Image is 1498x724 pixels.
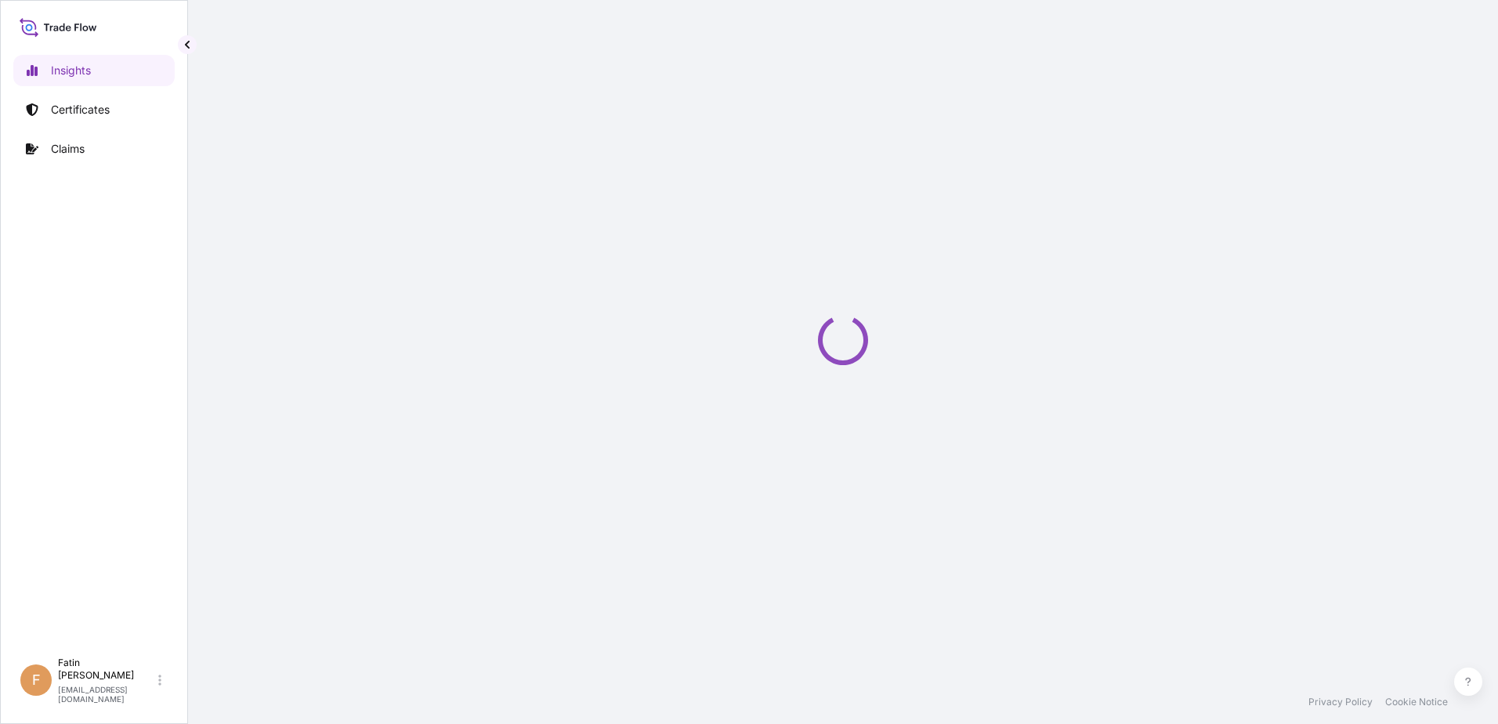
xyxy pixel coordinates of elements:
[51,102,110,118] p: Certificates
[1308,696,1373,708] a: Privacy Policy
[32,672,41,688] span: F
[58,685,155,704] p: [EMAIL_ADDRESS][DOMAIN_NAME]
[13,94,175,125] a: Certificates
[58,657,155,682] p: Fatin [PERSON_NAME]
[51,63,91,78] p: Insights
[51,141,85,157] p: Claims
[13,55,175,86] a: Insights
[13,133,175,165] a: Claims
[1385,696,1448,708] a: Cookie Notice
